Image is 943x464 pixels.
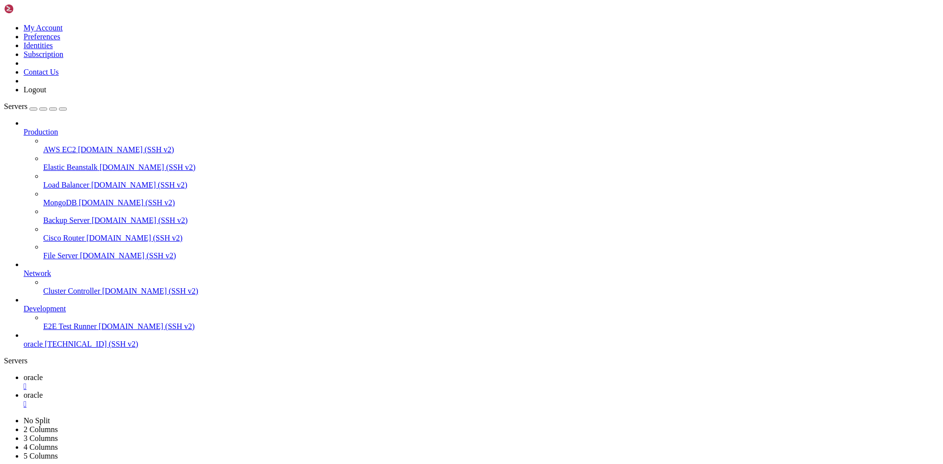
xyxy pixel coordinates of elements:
[4,4,815,12] x-row: Welcome to Ubuntu 20.04.6 LTS (GNU/Linux 5.15.0-1081-oracle aarch64)
[4,137,815,146] x-row: [URL][DOMAIN_NAME]
[24,391,939,409] a: oracle
[4,154,815,163] x-row: Expanded Security Maintenance for Infrastructure is not enabled.
[24,50,63,58] a: Subscription
[102,287,198,295] span: [DOMAIN_NAME] (SSH v2)
[4,71,815,79] x-row: System load: 0.66 Processes: 197
[91,181,188,189] span: [DOMAIN_NAME] (SSH v2)
[43,322,97,330] span: E2E Test Runner
[24,128,939,136] a: Production
[4,37,815,46] x-row: * Support: [URL][DOMAIN_NAME]
[4,196,815,204] x-row: Learn more about enabling ESM Infra service for Ubuntu 20.04 at
[24,304,66,313] span: Development
[43,251,939,260] a: File Server [DOMAIN_NAME] (SSH v2)
[4,102,67,110] a: Servers
[24,24,63,32] a: My Account
[4,188,815,196] x-row: 41 additional security updates can be applied with ESM Infra.
[140,263,144,271] div: (33, 31)
[24,269,51,277] span: Network
[43,198,77,207] span: MongoDB
[4,263,118,271] span: ubuntu@instance-20250914-1518
[43,172,939,190] li: Load Balancer [DOMAIN_NAME] (SSH v2)
[24,32,60,41] a: Preferences
[45,340,138,348] span: [TECHNICAL_ID] (SSH v2)
[4,229,815,238] x-row: Run 'do-release-upgrade' to upgrade to it.
[24,443,58,451] a: 4 Columns
[43,181,939,190] a: Load Balancer [DOMAIN_NAME] (SSH v2)
[24,68,59,76] a: Contact Us
[100,163,196,171] span: [DOMAIN_NAME] (SSH v2)
[43,216,939,225] a: Backup Server [DOMAIN_NAME] (SSH v2)
[43,190,939,207] li: MongoDB [DOMAIN_NAME] (SSH v2)
[43,154,939,172] li: Elastic Beanstalk [DOMAIN_NAME] (SSH v2)
[43,313,939,331] li: E2E Test Runner [DOMAIN_NAME] (SSH v2)
[24,452,58,460] a: 5 Columns
[43,243,939,260] li: File Server [DOMAIN_NAME] (SSH v2)
[24,340,43,348] span: oracle
[43,145,939,154] a: AWS EC2 [DOMAIN_NAME] (SSH v2)
[43,216,90,224] span: Backup Server
[99,322,195,330] span: [DOMAIN_NAME] (SSH v2)
[43,234,939,243] a: Cisco Router [DOMAIN_NAME] (SSH v2)
[43,145,76,154] span: AWS EC2
[4,171,815,179] x-row: 0 updates can be applied immediately.
[4,21,815,29] x-row: * Documentation: [URL][DOMAIN_NAME]
[43,136,939,154] li: AWS EC2 [DOMAIN_NAME] (SSH v2)
[24,304,939,313] a: Development
[43,207,939,225] li: Backup Server [DOMAIN_NAME] (SSH v2)
[24,331,939,349] li: oracle [TECHNICAL_ID] (SSH v2)
[86,234,183,242] span: [DOMAIN_NAME] (SSH v2)
[43,225,939,243] li: Cisco Router [DOMAIN_NAME] (SSH v2)
[24,373,43,382] span: oracle
[24,391,43,399] span: oracle
[43,163,98,171] span: Elastic Beanstalk
[4,356,939,365] div: Servers
[92,216,188,224] span: [DOMAIN_NAME] (SSH v2)
[4,79,815,87] x-row: Usage of /: 21.8% of 44.96GB Users logged in: 1
[80,251,176,260] span: [DOMAIN_NAME] (SSH v2)
[4,29,815,37] x-row: * Management: [URL][DOMAIN_NAME]
[24,400,939,409] a: 
[24,416,50,425] a: No Split
[24,382,939,391] a: 
[4,112,815,121] x-row: * Ubuntu 20.04 LTS Focal Fossa has reached its end of standard support on 31 Ma
[4,87,815,96] x-row: Memory usage: 15% IPv4 address for enp0s6: [TECHNICAL_ID]
[43,322,939,331] a: E2E Test Runner [DOMAIN_NAME] (SSH v2)
[4,102,28,110] span: Servers
[24,425,58,434] a: 2 Columns
[24,340,939,349] a: oracle [TECHNICAL_ID] (SSH v2)
[24,434,58,442] a: 3 Columns
[24,296,939,331] li: Development
[4,96,815,104] x-row: Swap usage: 0%
[4,4,60,14] img: Shellngn
[4,221,815,229] x-row: New release '22.04.5 LTS' available.
[24,373,939,391] a: oracle
[79,198,175,207] span: [DOMAIN_NAME] (SSH v2)
[24,41,53,50] a: Identities
[43,287,100,295] span: Cluster Controller
[4,54,815,62] x-row: System information as of [DATE]
[24,119,939,260] li: Production
[43,181,89,189] span: Load Balancer
[24,85,46,94] a: Logout
[122,263,126,271] span: ~
[4,204,815,213] x-row: [URL][DOMAIN_NAME]
[43,234,84,242] span: Cisco Router
[43,163,939,172] a: Elastic Beanstalk [DOMAIN_NAME] (SSH v2)
[43,278,939,296] li: Cluster Controller [DOMAIN_NAME] (SSH v2)
[24,269,939,278] a: Network
[4,129,815,137] x-row: For more details see:
[43,198,939,207] a: MongoDB [DOMAIN_NAME] (SSH v2)
[4,263,815,271] x-row: : $
[24,128,58,136] span: Production
[43,287,939,296] a: Cluster Controller [DOMAIN_NAME] (SSH v2)
[43,251,78,260] span: File Server
[24,260,939,296] li: Network
[4,254,815,263] x-row: Last login: [DATE] from [TECHNICAL_ID]
[78,145,174,154] span: [DOMAIN_NAME] (SSH v2)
